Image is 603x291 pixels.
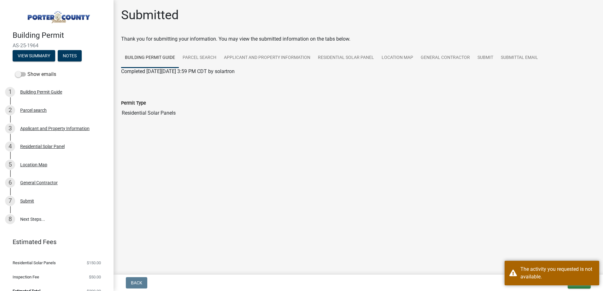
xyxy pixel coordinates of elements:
span: AS-25-1964 [13,43,101,48]
wm-modal-confirm: Notes [58,54,82,59]
wm-modal-confirm: Summary [13,54,55,59]
div: General Contractor [20,180,58,185]
label: Permit Type [121,101,146,106]
span: Residential Solar Panels [13,261,56,265]
label: Show emails [15,71,56,78]
a: Submittal Email [497,48,542,68]
span: Inspection Fee [13,275,39,279]
div: 7 [5,196,15,206]
div: Building Permit Guide [20,90,62,94]
div: 8 [5,214,15,224]
div: Parcel search [20,108,47,112]
a: General Contractor [417,48,474,68]
img: Porter County, Indiana [13,7,103,24]
a: Estimated Fees [5,236,103,248]
button: Back [126,277,147,288]
div: Thank you for submitting your information. You may view the submitted information on the tabs below. [121,35,595,43]
div: 5 [5,160,15,170]
span: Completed [DATE][DATE] 3:59 PM CDT by solartron [121,68,235,74]
button: Notes [58,50,82,61]
a: Parcel search [179,48,220,68]
div: 3 [5,123,15,134]
div: 2 [5,105,15,115]
h4: Building Permit [13,31,108,40]
span: $50.00 [89,275,101,279]
a: Location Map [378,48,417,68]
a: Building Permit Guide [121,48,179,68]
div: Applicant and Property Information [20,126,90,131]
h1: Submitted [121,8,179,23]
button: View Summary [13,50,55,61]
div: Location Map [20,163,47,167]
div: 4 [5,141,15,151]
span: $150.00 [87,261,101,265]
div: The activity you requested is not available. [520,265,594,281]
div: 1 [5,87,15,97]
span: Back [131,280,142,285]
div: 6 [5,178,15,188]
div: Submit [20,199,34,203]
a: Residential Solar Panel [314,48,378,68]
a: Submit [474,48,497,68]
a: Applicant and Property Information [220,48,314,68]
div: Residential Solar Panel [20,144,65,149]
